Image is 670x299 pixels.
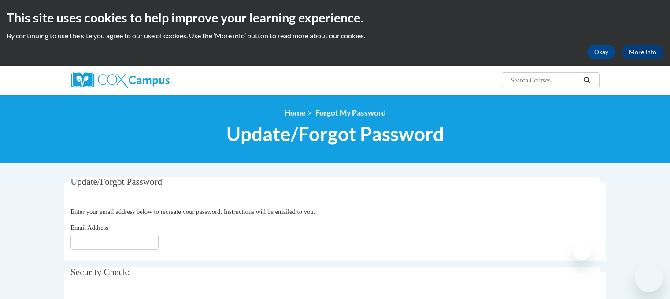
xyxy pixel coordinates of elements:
[635,264,663,292] iframe: Button to launch messaging window
[71,72,238,88] a: Cox Campus
[70,176,162,187] span: Update/Forgot Password
[7,9,663,26] h2: This site uses cookies to help improve your learning experience.
[510,75,580,86] input: Search Courses
[573,243,591,260] iframe: Close message
[70,235,159,250] input: Email
[70,224,108,231] span: Email Address
[622,45,663,59] a: More Info
[226,122,444,146] span: Update/Forgot Password
[7,31,663,41] p: By continuing to use the site you agree to our use of cookies. Use the ‘More info’ button to read...
[285,108,305,117] a: Home
[580,75,593,86] button: Search
[587,45,615,59] button: Okay
[71,72,170,88] img: Cox Campus
[315,108,386,117] span: Forgot My Password
[70,208,315,215] span: Enter your email address below to recreate your password. Instructions will be emailed to you.
[70,267,130,277] span: Security Check:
